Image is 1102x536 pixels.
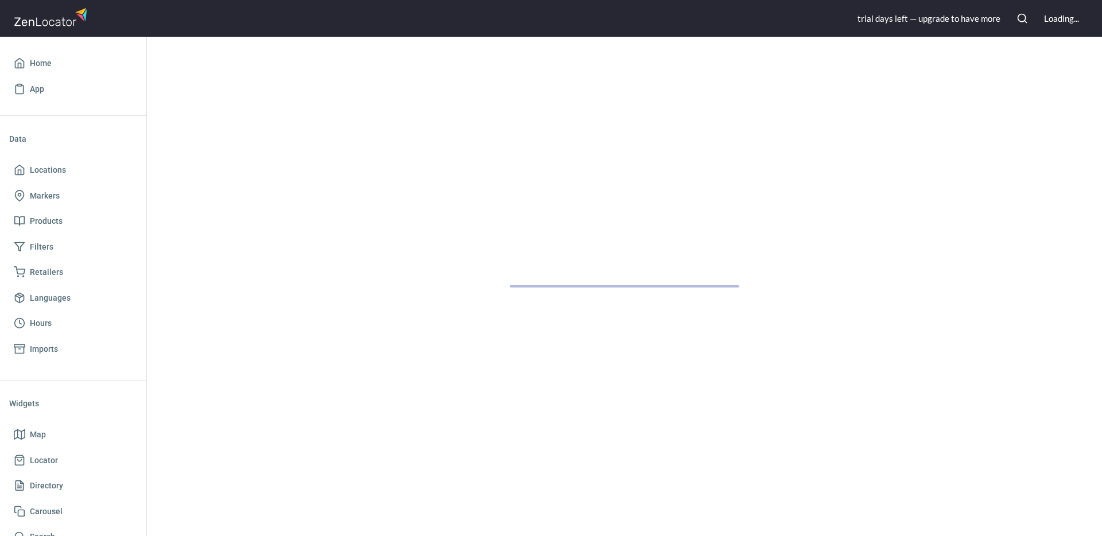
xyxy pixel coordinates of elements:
span: Directory [30,479,63,493]
span: Imports [30,342,58,356]
a: App [9,76,137,102]
a: Imports [9,336,137,362]
span: Home [30,56,52,71]
a: Products [9,208,137,234]
span: Map [30,428,46,442]
a: Locations [9,157,137,183]
span: Retailers [30,265,63,279]
span: Markers [30,189,60,203]
span: Filters [30,240,53,254]
span: App [30,82,44,96]
div: trial day s left — upgrade to have more [857,13,1000,25]
a: Map [9,422,137,448]
a: Markers [9,183,137,209]
li: Widgets [9,390,137,417]
li: Data [9,125,137,153]
img: zenlocator [14,5,91,29]
span: Products [30,214,63,228]
span: Locator [30,453,58,468]
a: Carousel [9,499,137,525]
a: Filters [9,234,137,260]
a: Directory [9,473,137,499]
span: Locations [30,163,66,177]
span: Hours [30,316,52,331]
a: Home [9,51,137,76]
a: Languages [9,285,137,311]
span: Languages [30,291,71,305]
a: Retailers [9,259,137,285]
span: Carousel [30,504,63,519]
a: Locator [9,448,137,473]
div: Loading... [1044,13,1079,25]
button: Search [1010,6,1035,31]
a: Hours [9,310,137,336]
